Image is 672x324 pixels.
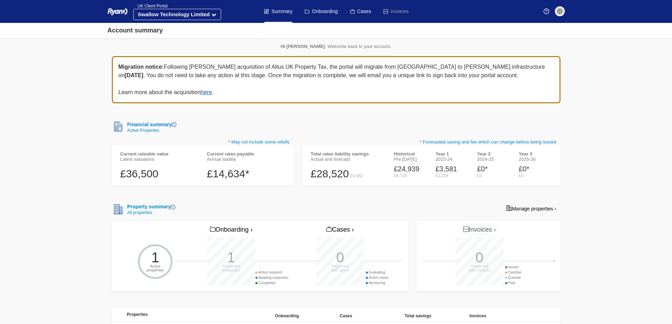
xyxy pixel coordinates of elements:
div: Issued [505,264,522,270]
b: [DATE] [125,72,143,78]
div: Current rateable value [120,151,199,157]
div: Annual liability [207,157,285,162]
span: Cases [340,313,352,318]
div: £24,939 [394,165,427,173]
img: settings [557,8,563,14]
div: Following [PERSON_NAME] acquisition of Altus UK Property Tax, the portal will migrate from [GEOGR... [112,56,561,103]
div: 2023-24 [436,157,469,162]
div: £9,982 [350,173,363,178]
div: Latest valuations [120,157,199,162]
div: Actual and forecast [311,157,386,162]
div: Evaluating [366,270,389,275]
a: Cases › [325,224,356,236]
div: 2025-26 [519,157,552,162]
div: Queried [505,275,522,280]
a: Manage properties › [502,203,560,214]
a: here [201,89,212,95]
div: £0 [477,173,510,178]
div: £3,581 [436,165,469,173]
strong: Swallow Technology Limited [138,11,210,17]
div: Active cases [366,275,389,280]
button: Swallow Technology Limited [133,9,222,20]
p: * Forecasted saving and fee which can change before being issued [302,139,561,146]
div: All properties [125,210,176,215]
strong: Hi [PERSON_NAME] [280,44,325,49]
div: Account summary [108,26,163,35]
p: . Welcome back to your account. [112,44,561,49]
div: Paid [505,280,522,286]
div: £36,500 [120,167,199,180]
p: * May not include some reliefs [112,139,294,146]
div: Awaiting inspection [255,275,289,280]
div: Active Properties [125,128,177,133]
div: £14,634* [207,167,285,180]
span: Onboarding [275,313,299,318]
span: Total savings [405,313,431,318]
a: Onboarding › [208,224,254,236]
div: £0 [519,173,552,178]
div: Historical [394,151,427,157]
div: Year 2 [477,151,510,157]
div: Financial summary [125,121,177,128]
div: Year 3 [519,151,552,157]
div: £1,254 [436,173,469,178]
div: £28,520 [311,167,349,180]
b: Migration notice: [119,64,164,70]
div: £8,729 [394,173,427,178]
img: Help [544,8,549,14]
div: Completed [255,280,289,286]
div: Overdue [505,270,522,275]
span: Properties [127,312,148,317]
div: Total rates liability savings [311,151,386,157]
div: Property summary [125,203,176,210]
div: Action required [255,270,289,275]
div: Year 1 [436,151,469,157]
div: Pre [DATE] [394,157,427,162]
span: Invoices [470,313,486,318]
div: 2024-25 [477,157,510,162]
div: Monitoring [366,280,389,286]
div: Current rates payable [207,151,285,157]
span: UK Client Portal [133,4,168,8]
